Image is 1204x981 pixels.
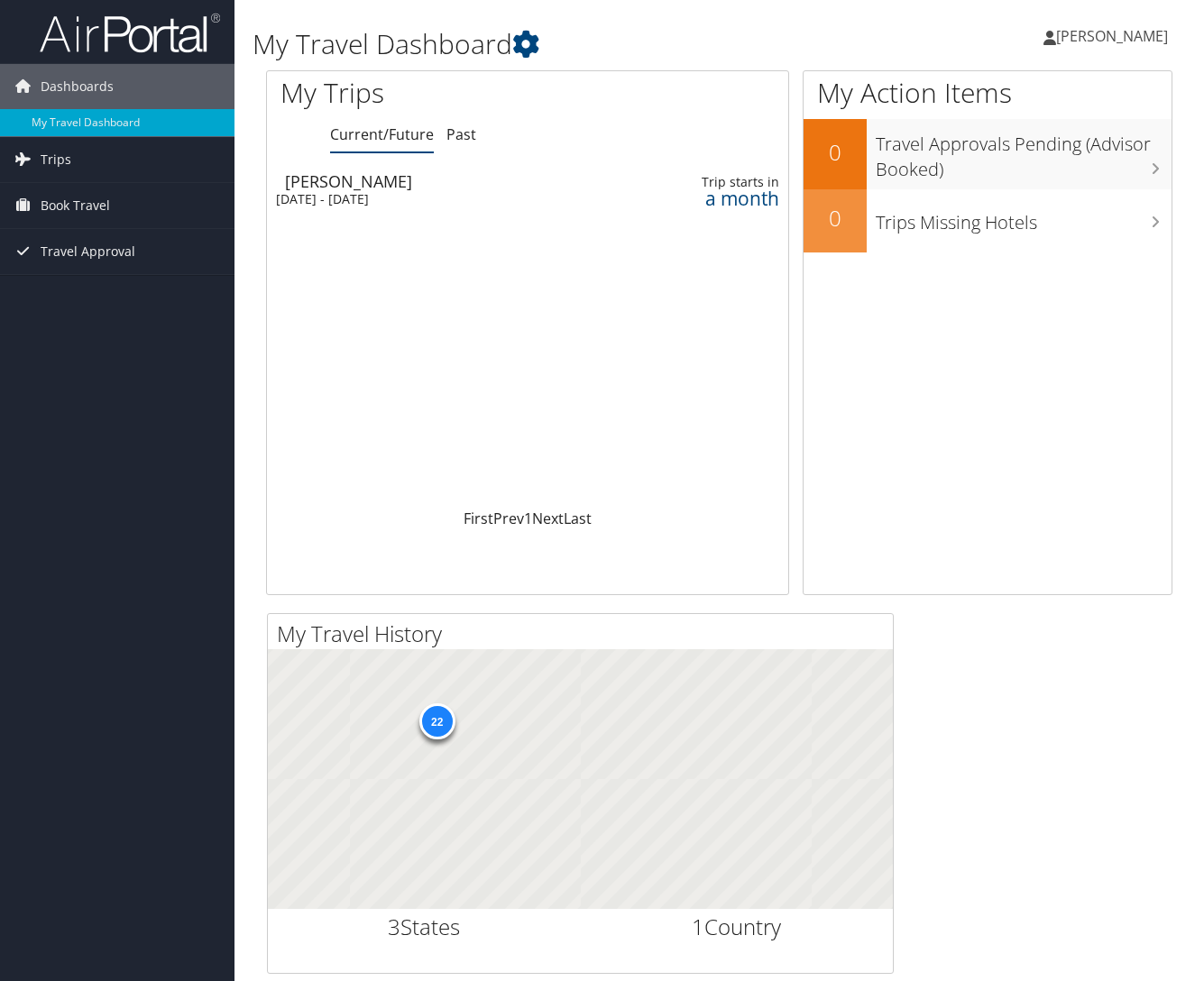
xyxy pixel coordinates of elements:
[564,509,592,528] a: Last
[876,123,1172,182] h3: Travel Approvals Pending (Advisor Booked)
[532,509,564,528] a: Next
[285,173,620,189] div: [PERSON_NAME]
[493,509,524,528] a: Prev
[330,124,434,144] a: Current/Future
[675,190,779,206] div: a month
[1043,9,1186,63] a: [PERSON_NAME]
[804,189,1172,252] a: 0Trips Missing Hotels
[40,12,220,54] img: airportal-logo.png
[41,64,114,109] span: Dashboards
[524,509,532,528] a: 1
[280,74,557,112] h1: My Trips
[804,119,1172,188] a: 0Travel Approvals Pending (Advisor Booked)
[41,183,110,228] span: Book Travel
[281,912,567,942] h2: States
[804,74,1172,112] h1: My Action Items
[253,25,875,63] h1: My Travel Dashboard
[464,509,493,528] a: First
[418,703,455,739] div: 22
[1056,26,1168,46] span: [PERSON_NAME]
[692,912,704,941] span: 1
[276,191,611,207] div: [DATE] - [DATE]
[594,912,880,942] h2: Country
[41,137,71,182] span: Trips
[876,201,1172,235] h3: Trips Missing Hotels
[388,912,400,941] span: 3
[804,137,867,168] h2: 0
[804,203,867,234] h2: 0
[277,619,893,649] h2: My Travel History
[446,124,476,144] a: Past
[41,229,135,274] span: Travel Approval
[675,174,779,190] div: Trip starts in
